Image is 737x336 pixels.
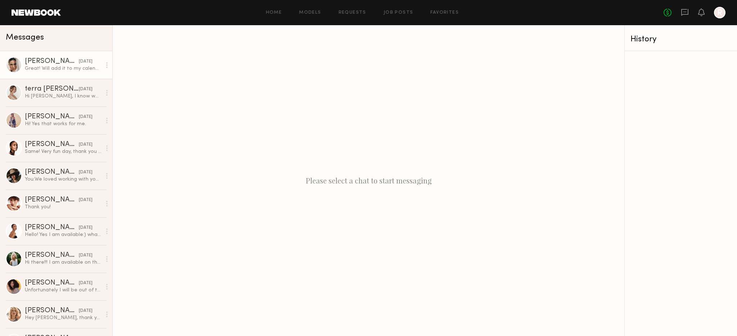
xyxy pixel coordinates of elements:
[25,93,101,100] div: Hi [PERSON_NAME], I know we have been in discussion over text but I wanted to follow up here so e...
[25,307,79,314] div: [PERSON_NAME]
[25,204,101,210] div: Thank you!
[79,86,92,93] div: [DATE]
[430,10,459,15] a: Favorites
[79,308,92,314] div: [DATE]
[25,280,79,287] div: [PERSON_NAME]
[25,259,101,266] div: Hi there!!! I am available on the [DATE] to shoot. :)
[25,113,79,121] div: [PERSON_NAME]
[25,58,79,65] div: [PERSON_NAME]
[714,7,725,18] a: R
[6,33,44,42] span: Messages
[79,252,92,259] div: [DATE]
[339,10,366,15] a: Requests
[25,314,101,321] div: Hey [PERSON_NAME], thank you so much for reaching out. Yes, I’m available and would love to work ...
[25,65,101,72] div: Great! Will add it to my calendar. Looking forward to working with you! :)
[25,169,79,176] div: [PERSON_NAME]
[25,141,79,148] div: [PERSON_NAME]
[266,10,282,15] a: Home
[25,224,79,231] div: [PERSON_NAME]
[79,280,92,287] div: [DATE]
[25,121,101,127] div: Hi! Yes that works for me.
[79,114,92,121] div: [DATE]
[25,231,101,238] div: Hello! Yes I am available:) what is the rate ?
[113,25,624,336] div: Please select a chat to start messaging
[25,196,79,204] div: [PERSON_NAME]
[25,287,101,294] div: Unfortunately I will be out of town i’m going on a family trip to [GEOGRAPHIC_DATA] then. Otherwi...
[79,141,92,148] div: [DATE]
[79,169,92,176] div: [DATE]
[79,224,92,231] div: [DATE]
[384,10,413,15] a: Job Posts
[25,176,101,183] div: You: We loved working with you! xx
[79,197,92,204] div: [DATE]
[630,35,731,44] div: History
[79,58,92,65] div: [DATE]
[299,10,321,15] a: Models
[25,148,101,155] div: Same! Very fun day, thank you again
[25,86,79,93] div: terra [PERSON_NAME]
[25,252,79,259] div: [PERSON_NAME]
